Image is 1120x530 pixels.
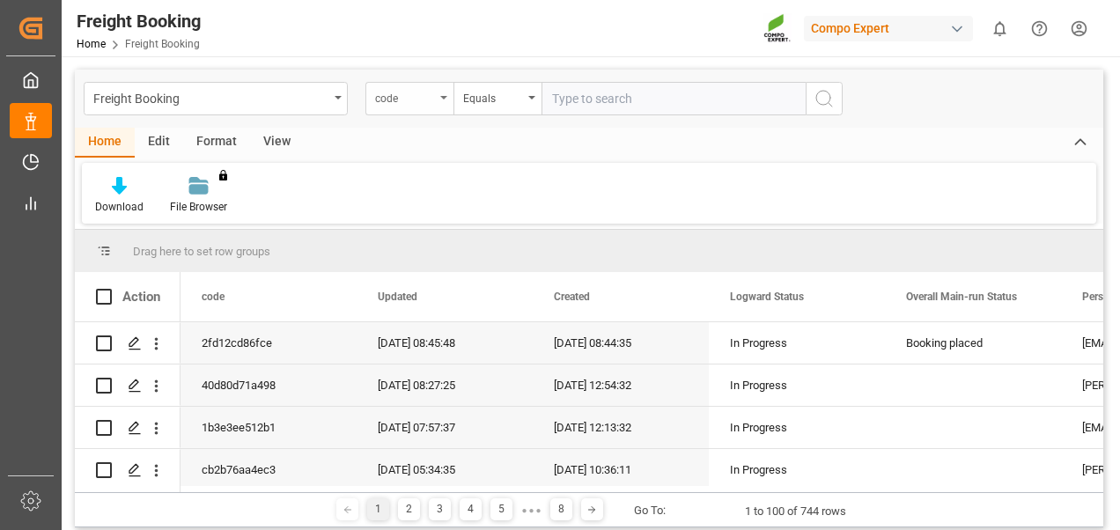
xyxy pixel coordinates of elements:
[463,86,523,107] div: Equals
[93,86,328,108] div: Freight Booking
[490,498,512,520] div: 5
[398,498,420,520] div: 2
[133,245,270,258] span: Drag here to set row groups
[378,291,417,303] span: Updated
[250,128,304,158] div: View
[202,291,225,303] span: code
[533,449,709,490] div: [DATE] 10:36:11
[375,86,435,107] div: code
[542,82,806,115] input: Type to search
[75,322,181,364] div: Press SPACE to select this row.
[806,82,843,115] button: search button
[980,9,1020,48] button: show 0 new notifications
[730,365,864,406] div: In Progress
[554,291,590,303] span: Created
[181,322,357,364] div: 2fd12cd86fce
[429,498,451,520] div: 3
[357,449,533,490] div: [DATE] 05:34:35
[730,291,804,303] span: Logward Status
[745,503,846,520] div: 1 to 100 of 744 rows
[122,289,160,305] div: Action
[533,407,709,448] div: [DATE] 12:13:32
[135,128,183,158] div: Edit
[730,408,864,448] div: In Progress
[453,82,542,115] button: open menu
[84,82,348,115] button: open menu
[521,504,541,517] div: ● ● ●
[906,323,1040,364] div: Booking placed
[634,502,666,519] div: Go To:
[357,364,533,406] div: [DATE] 08:27:25
[357,407,533,448] div: [DATE] 07:57:37
[181,449,357,490] div: cb2b76aa4ec3
[181,364,357,406] div: 40d80d71a498
[533,322,709,364] div: [DATE] 08:44:35
[75,128,135,158] div: Home
[763,13,792,44] img: Screenshot%202023-09-29%20at%2010.02.21.png_1712312052.png
[804,11,980,45] button: Compo Expert
[460,498,482,520] div: 4
[367,498,389,520] div: 1
[95,199,144,215] div: Download
[357,322,533,364] div: [DATE] 08:45:48
[365,82,453,115] button: open menu
[730,323,864,364] div: In Progress
[75,407,181,449] div: Press SPACE to select this row.
[75,449,181,491] div: Press SPACE to select this row.
[75,364,181,407] div: Press SPACE to select this row.
[181,407,357,448] div: 1b3e3ee512b1
[804,16,973,41] div: Compo Expert
[906,291,1017,303] span: Overall Main-run Status
[77,8,201,34] div: Freight Booking
[730,450,864,490] div: In Progress
[550,498,572,520] div: 8
[183,128,250,158] div: Format
[533,364,709,406] div: [DATE] 12:54:32
[1020,9,1059,48] button: Help Center
[77,38,106,50] a: Home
